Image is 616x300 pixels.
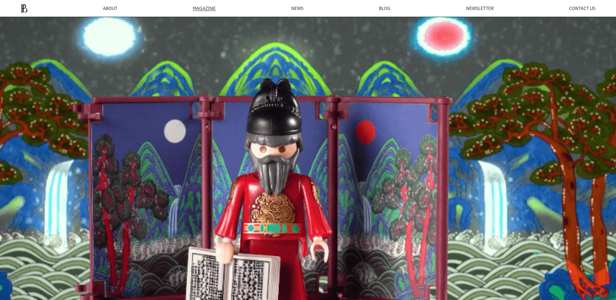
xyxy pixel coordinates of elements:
[379,6,390,11] a: BLOG
[103,6,117,11] a: ABOUT
[569,6,595,11] a: CONTACT US
[21,4,28,13] img: ba379d5522eb3.png
[466,6,494,11] a: NEWSLETTER
[193,6,216,11] div: MAGAZINE
[291,6,304,11] a: NEWS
